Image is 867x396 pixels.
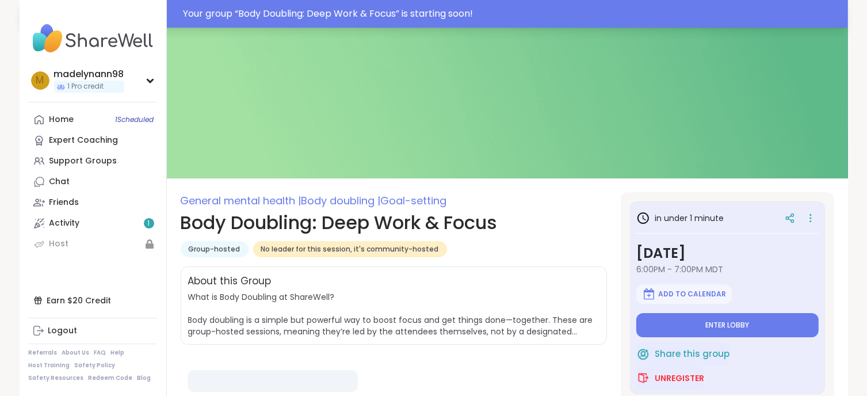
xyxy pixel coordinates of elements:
[49,218,80,229] div: Activity
[636,243,819,264] h3: [DATE]
[48,325,78,337] div: Logout
[636,211,724,225] h3: in under 1 minute
[29,213,157,234] a: Activity1
[705,321,749,330] span: Enter lobby
[301,193,381,208] span: Body doubling |
[138,374,151,382] a: Blog
[116,115,154,124] span: 1 Scheduled
[29,290,157,311] div: Earn $20 Credit
[68,82,104,92] span: 1 Pro credit
[111,349,125,357] a: Help
[636,371,650,385] img: ShareWell Logomark
[29,321,157,341] a: Logout
[29,18,157,59] img: ShareWell Nav Logo
[29,374,84,382] a: Safety Resources
[29,349,58,357] a: Referrals
[29,151,157,172] a: Support Groups
[167,28,848,178] img: Body Doubling: Deep Work & Focus cover image
[184,7,841,21] div: Your group “ Body Doubling: Deep Work & Focus ” is starting soon!
[29,192,157,213] a: Friends
[89,374,133,382] a: Redeem Code
[181,193,301,208] span: General mental health |
[261,245,439,254] span: No leader for this session, it's community-hosted
[655,372,704,384] span: Unregister
[75,361,116,370] a: Safety Policy
[29,109,157,130] a: Home1Scheduled
[148,219,150,229] span: 1
[62,349,90,357] a: About Us
[36,73,44,88] span: m
[636,347,650,361] img: ShareWell Logomark
[636,313,819,337] button: Enter lobby
[49,135,119,146] div: Expert Coaching
[94,349,106,357] a: FAQ
[642,287,656,301] img: ShareWell Logomark
[636,264,819,275] span: 6:00PM - 7:00PM MDT
[54,68,124,81] div: madelynann98
[29,234,157,254] a: Host
[49,238,69,250] div: Host
[188,274,272,289] h2: About this Group
[636,342,729,366] button: Share this group
[189,245,240,254] span: Group-hosted
[188,291,599,337] span: What is Body Doubling at ShareWell? Body doubling is a simple but powerful way to boost focus and...
[29,361,70,370] a: Host Training
[49,197,79,208] div: Friends
[49,155,117,167] div: Support Groups
[636,366,704,390] button: Unregister
[658,290,726,299] span: Add to Calendar
[49,114,74,125] div: Home
[29,130,157,151] a: Expert Coaching
[636,284,732,304] button: Add to Calendar
[181,209,607,237] h1: Body Doubling: Deep Work & Focus
[655,348,729,361] span: Share this group
[29,172,157,192] a: Chat
[49,176,70,188] div: Chat
[381,193,447,208] span: Goal-setting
